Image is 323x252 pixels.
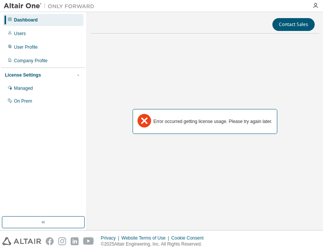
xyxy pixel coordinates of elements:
img: facebook.svg [46,237,54,245]
div: Website Terms of Use [121,235,171,241]
img: linkedin.svg [71,237,79,245]
img: Altair One [4,2,98,10]
img: instagram.svg [58,237,66,245]
div: Error occurred getting license usage. Please try again later. [153,118,272,124]
div: Cookie Consent [171,235,208,241]
div: Dashboard [14,17,38,23]
div: Company Profile [14,58,48,64]
div: User Profile [14,44,38,50]
div: License Settings [5,72,41,78]
p: © 2025 Altair Engineering, Inc. All Rights Reserved. [101,241,208,247]
div: Privacy [101,235,121,241]
img: youtube.svg [83,237,94,245]
button: Contact Sales [272,18,315,31]
img: altair_logo.svg [2,237,41,245]
div: Users [14,31,26,37]
div: Managed [14,85,33,91]
div: On Prem [14,98,32,104]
